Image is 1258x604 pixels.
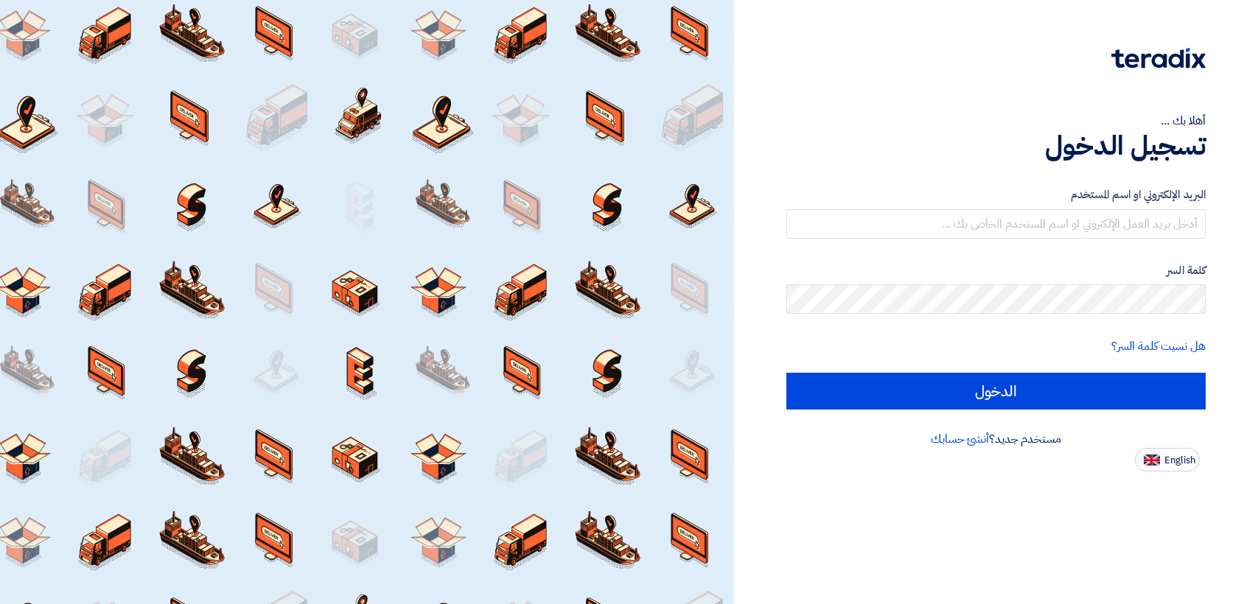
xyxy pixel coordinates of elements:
button: English [1135,448,1200,471]
div: مستخدم جديد؟ [786,430,1206,448]
h1: تسجيل الدخول [786,130,1206,162]
img: Teradix logo [1111,48,1206,69]
label: كلمة السر [786,262,1206,279]
input: الدخول [786,373,1206,410]
label: البريد الإلكتروني او اسم المستخدم [786,186,1206,203]
input: أدخل بريد العمل الإلكتروني او اسم المستخدم الخاص بك ... [786,209,1206,239]
div: أهلا بك ... [786,112,1206,130]
img: en-US.png [1144,454,1160,466]
a: أنشئ حسابك [931,430,989,448]
a: هل نسيت كلمة السر؟ [1111,337,1206,355]
span: English [1164,455,1195,466]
